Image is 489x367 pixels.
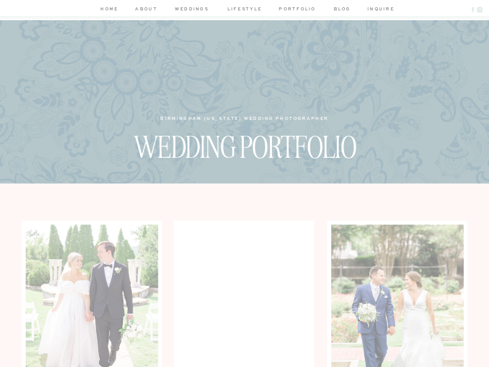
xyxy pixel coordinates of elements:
[98,6,120,14] a: home
[84,128,405,154] h2: Wedding Portfolio
[147,115,342,121] h1: birmingham [US_STATE] wedding photographer
[134,6,158,14] a: about
[172,6,211,14] a: weddings
[367,6,391,14] a: inquire
[226,6,264,14] a: lifestyle
[331,6,354,14] a: blog
[278,6,317,14] a: portfolio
